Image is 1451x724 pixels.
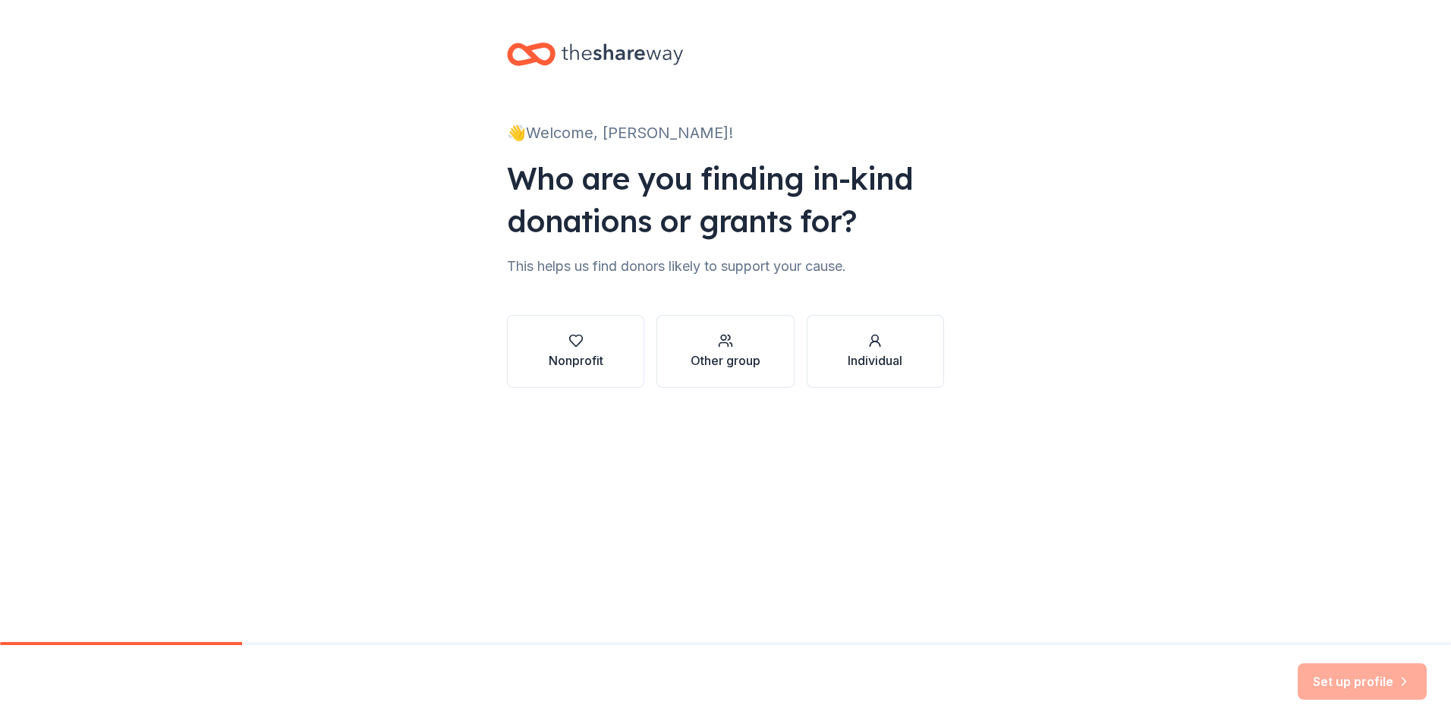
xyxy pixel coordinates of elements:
[656,315,794,388] button: Other group
[691,351,760,370] div: Other group
[507,315,644,388] button: Nonprofit
[507,121,944,145] div: 👋 Welcome, [PERSON_NAME]!
[549,351,603,370] div: Nonprofit
[848,351,902,370] div: Individual
[807,315,944,388] button: Individual
[507,157,944,242] div: Who are you finding in-kind donations or grants for?
[507,254,944,279] div: This helps us find donors likely to support your cause.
